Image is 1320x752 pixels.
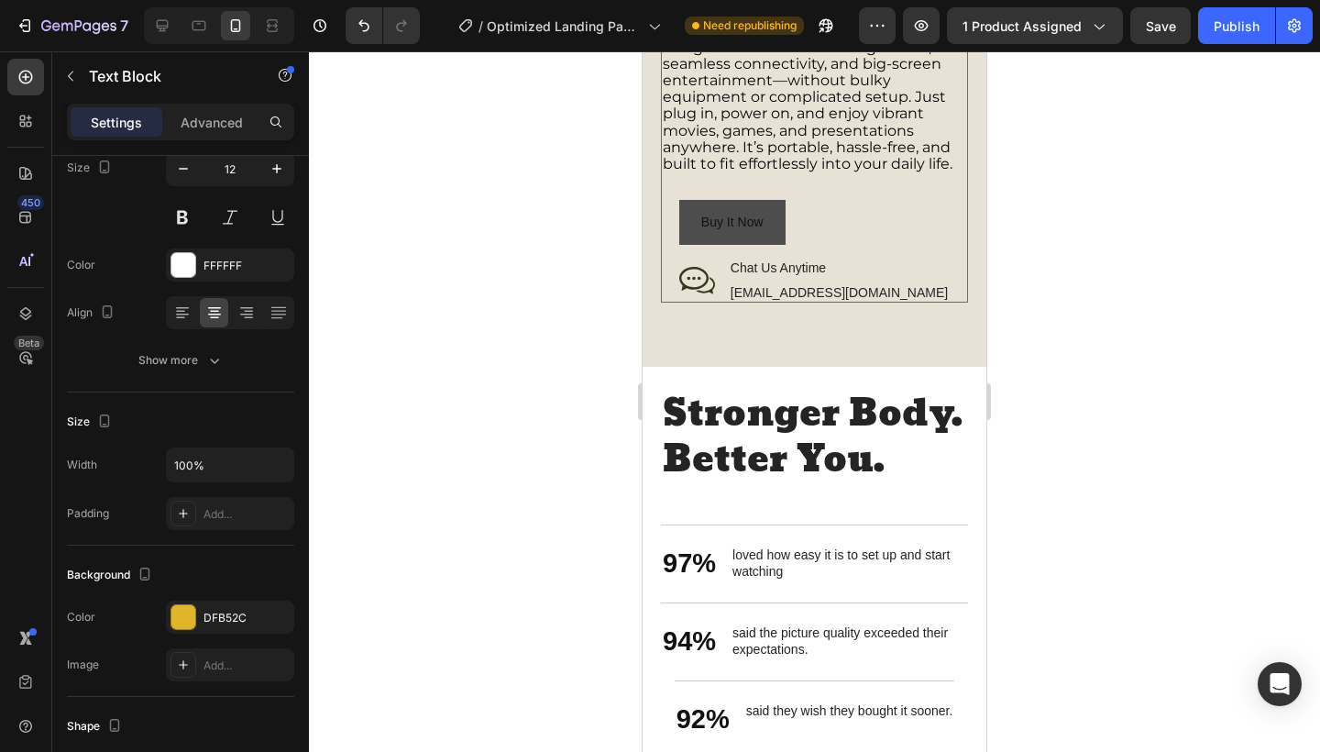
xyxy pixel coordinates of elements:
[67,714,126,739] div: Shape
[67,344,294,377] button: Show more
[67,301,118,326] div: Align
[88,233,305,249] p: [EMAIL_ADDRESS][DOMAIN_NAME]
[67,505,109,522] div: Padding
[703,17,797,34] span: Need republishing
[90,495,324,528] p: loved how easy it is to set up and start watching
[67,457,97,473] div: Width
[20,573,73,608] p: 94%
[67,410,115,435] div: Size
[89,65,245,87] p: Text Block
[181,113,243,132] p: Advanced
[478,17,483,36] span: /
[138,351,224,370] div: Show more
[167,448,293,481] input: Auto
[67,156,115,181] div: Size
[203,610,290,626] div: DFB52C
[203,258,290,274] div: FFFFFF
[18,338,325,435] h2: Stronger Body. Better You.
[67,563,156,588] div: Background
[91,113,142,132] p: Settings
[1258,662,1302,706] div: Open Intercom Messenger
[59,160,121,182] p: Buy It Now
[203,658,290,674] div: Add...
[20,495,73,530] p: 97%
[67,657,99,673] div: Image
[643,51,986,752] iframe: Design area
[7,7,137,44] button: 7
[67,257,95,273] div: Color
[1198,7,1275,44] button: Publish
[88,208,305,225] p: Chat Us Anytime
[17,195,44,210] div: 450
[34,651,87,686] p: 92%
[962,17,1082,36] span: 1 product assigned
[104,651,311,668] p: said they wish they bought it sooner.
[203,506,290,523] div: Add...
[120,15,128,37] p: 7
[14,336,44,350] div: Beta
[37,149,143,194] a: Buy It Now
[1130,7,1191,44] button: Save
[487,17,641,36] span: Optimized Landing Page Template
[90,573,324,606] p: said the picture quality exceeded their expectations.
[67,609,95,625] div: Color
[1214,17,1259,36] div: Publish
[947,7,1123,44] button: 1 product assigned
[1146,18,1176,34] span: Save
[346,7,420,44] div: Undo/Redo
